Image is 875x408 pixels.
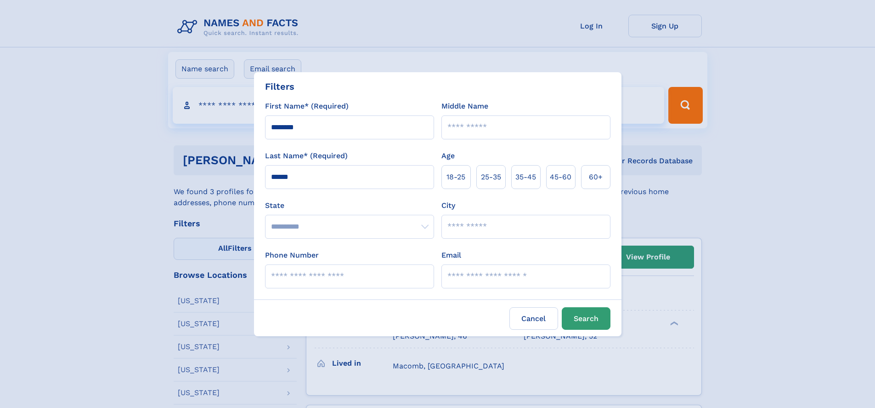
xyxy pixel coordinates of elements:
[481,172,501,183] span: 25‑35
[446,172,465,183] span: 18‑25
[265,250,319,261] label: Phone Number
[265,150,348,161] label: Last Name* (Required)
[441,150,455,161] label: Age
[515,172,536,183] span: 35‑45
[589,172,603,183] span: 60+
[550,172,571,183] span: 45‑60
[265,101,349,112] label: First Name* (Required)
[441,101,488,112] label: Middle Name
[562,307,610,330] button: Search
[265,80,294,93] div: Filters
[441,250,461,261] label: Email
[265,200,434,211] label: State
[441,200,455,211] label: City
[509,307,558,330] label: Cancel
